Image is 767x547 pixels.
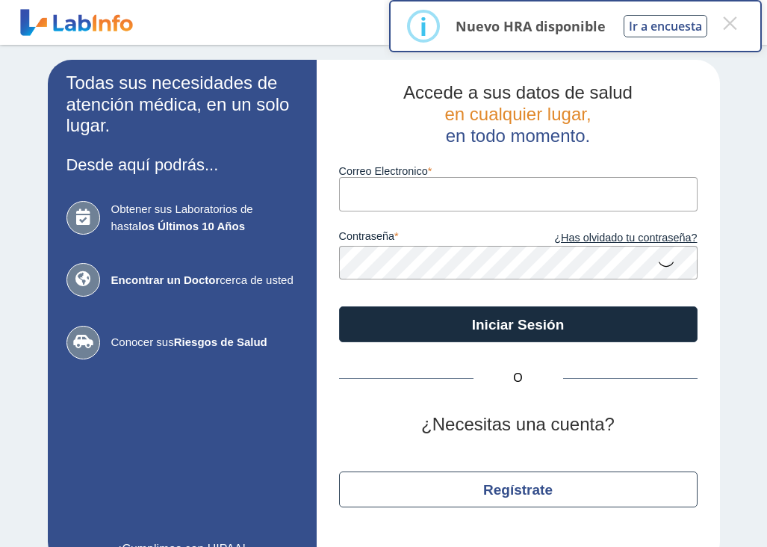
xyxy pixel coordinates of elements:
[174,336,267,348] b: Riesgos de Salud
[339,165,698,177] label: Correo Electronico
[456,17,606,35] p: Nuevo HRA disponible
[339,306,698,342] button: Iniciar Sesión
[66,72,298,137] h2: Todas sus necesidades de atención médica, en un solo lugar.
[66,155,298,174] h3: Desde aquí podrás...
[339,230,518,247] label: contraseña
[339,472,698,507] button: Regístrate
[518,230,698,247] a: ¿Has olvidado tu contraseña?
[403,82,633,102] span: Accede a sus datos de salud
[111,273,220,286] b: Encontrar un Doctor
[624,15,707,37] button: Ir a encuesta
[420,13,427,40] div: i
[138,220,245,232] b: los Últimos 10 Años
[111,272,298,289] span: cerca de usted
[446,126,590,146] span: en todo momento.
[339,414,698,436] h2: ¿Necesitas una cuenta?
[111,201,298,235] span: Obtener sus Laboratorios de hasta
[111,334,298,351] span: Conocer sus
[716,10,743,37] button: Close this dialog
[444,104,591,124] span: en cualquier lugar,
[473,369,563,387] span: O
